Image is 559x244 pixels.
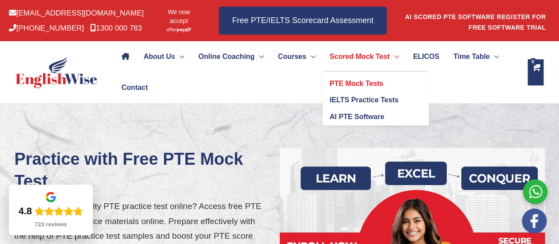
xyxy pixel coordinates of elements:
span: Menu Toggle [389,41,399,72]
span: ELICOS [413,41,439,72]
a: CoursesMenu Toggle [271,41,323,72]
a: IELTS Practice Tests [323,89,429,105]
div: 723 reviews [34,221,67,228]
nav: Site Navigation: Main Menu [114,41,519,103]
span: Menu Toggle [255,41,264,72]
a: Online CoachingMenu Toggle [191,41,271,72]
span: About Us [144,41,175,72]
h1: Practice with Free PTE Mock Test [15,148,280,192]
div: Rating: 4.8 out of 5 [19,205,84,217]
a: Free PTE/IELTS Scorecard Assessment [219,7,387,35]
span: Menu Toggle [306,41,316,72]
a: Scored Mock TestMenu Toggle [323,41,406,72]
a: PTE Mock Tests [323,72,429,89]
span: Time Table [453,41,490,72]
a: About UsMenu Toggle [137,41,191,72]
span: Online Coaching [198,41,255,72]
aside: Header Widget 1 [404,6,550,35]
span: Menu Toggle [175,41,184,72]
a: AI SCORED PTE SOFTWARE REGISTER FOR FREE SOFTWARE TRIAL [405,13,546,31]
span: IELTS Practice Tests [330,96,399,104]
div: 4.8 [19,205,32,217]
a: Time TableMenu Toggle [446,41,506,72]
a: View Shopping Cart, empty [528,59,544,85]
a: ELICOS [406,41,446,72]
span: Menu Toggle [490,41,499,72]
a: AI PTE Software [323,105,429,125]
span: We now accept [161,8,197,25]
span: Contact [122,72,148,103]
span: Scored Mock Test [330,41,390,72]
span: AI PTE Software [330,113,384,120]
a: [EMAIL_ADDRESS][DOMAIN_NAME] [9,9,144,17]
a: [PHONE_NUMBER] [9,24,84,32]
span: PTE Mock Tests [330,80,383,87]
img: Afterpay-Logo [167,27,191,32]
a: Contact [114,72,148,103]
a: 1300 000 783 [90,24,142,32]
img: white-facebook.png [522,209,547,233]
span: Courses [278,41,306,72]
img: cropped-ew-logo [15,56,97,88]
